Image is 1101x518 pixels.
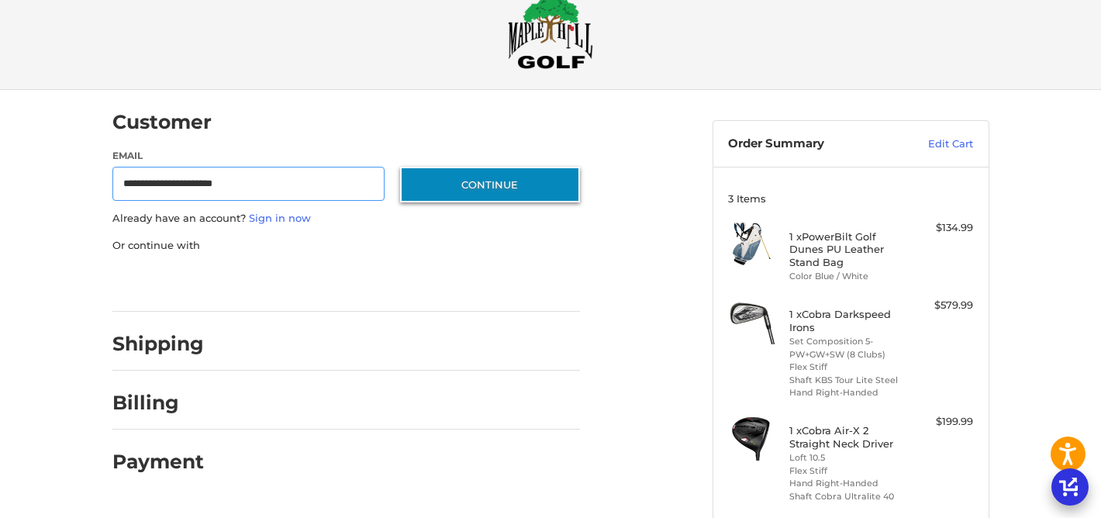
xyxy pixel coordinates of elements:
h2: Billing [112,391,203,415]
p: Or continue with [112,238,580,254]
div: $199.99 [912,414,973,430]
li: Hand Right-Handed [789,477,908,490]
li: Flex Stiff [789,464,908,478]
p: Already have an account? [112,211,580,226]
h3: Order Summary [728,136,895,152]
li: Set Composition 5-PW+GW+SW (8 Clubs) [789,335,908,361]
h4: 1 x PowerBilt Golf Dunes PU Leather Stand Bag [789,230,908,268]
h3: 3 Items [728,192,973,205]
div: $134.99 [912,220,973,236]
li: Color Blue / White [789,270,908,283]
iframe: PayPal-venmo [370,268,486,296]
h2: Shipping [112,332,204,356]
li: Loft 10.5 [789,451,908,464]
h2: Payment [112,450,204,474]
li: Shaft Cobra Ultralite 40 [789,490,908,503]
h4: 1 x Cobra Darkspeed Irons [789,308,908,333]
iframe: PayPal-paypal [107,268,223,296]
li: Hand Right-Handed [789,386,908,399]
iframe: Google Customer Reviews [973,476,1101,518]
div: $579.99 [912,298,973,313]
a: Sign in now [249,212,311,224]
li: Shaft KBS Tour Lite Steel [789,374,908,387]
li: Flex Stiff [789,361,908,374]
button: Continue [400,167,580,202]
h4: 1 x Cobra Air-X 2 Straight Neck Driver [789,424,908,450]
h2: Customer [112,110,212,134]
label: Email [112,149,385,163]
a: Edit Cart [895,136,973,152]
iframe: PayPal-paylater [239,268,355,296]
